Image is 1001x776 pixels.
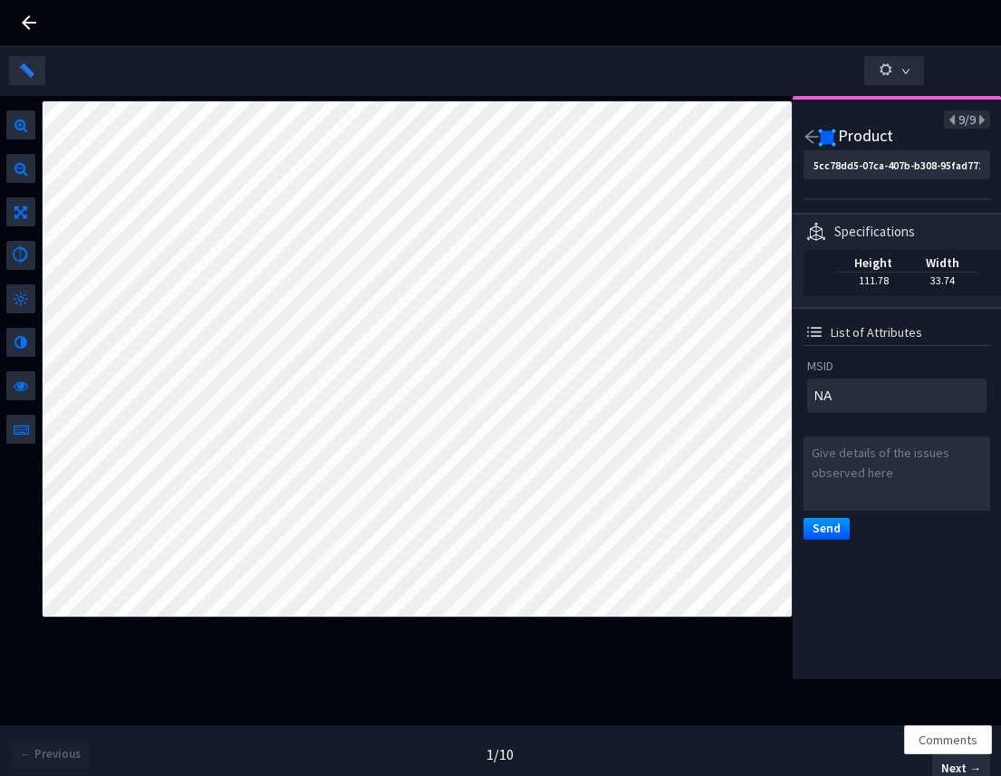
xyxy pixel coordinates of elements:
[804,129,820,145] span: arrow-left
[818,129,836,147] img: Annotation Icon
[807,327,822,337] img: svg+xml;base64,PD94bWwgdmVyc2lvbj0iMS4wIiBlbmNvZGluZz0iVVRGLTgiPz4KPHN2ZyB3aWR0aD0iMTZweCIgaGVpZ2...
[486,744,514,765] div: 1 / 10
[929,273,955,288] div: 33.74
[834,129,897,150] div: Product
[807,357,987,375] div: MSID
[838,254,908,273] div: Height
[958,111,976,128] span: 9/9
[807,222,825,241] img: specification
[901,67,910,76] span: down
[904,725,992,754] button: Comments
[804,518,850,540] button: Send
[834,222,915,241] div: Specifications
[807,378,987,413] textarea: NA
[858,273,889,288] div: 111.78
[908,254,977,273] div: Width
[831,323,922,341] span: List of Attributes
[919,730,977,750] span: Comments
[864,56,924,85] button: down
